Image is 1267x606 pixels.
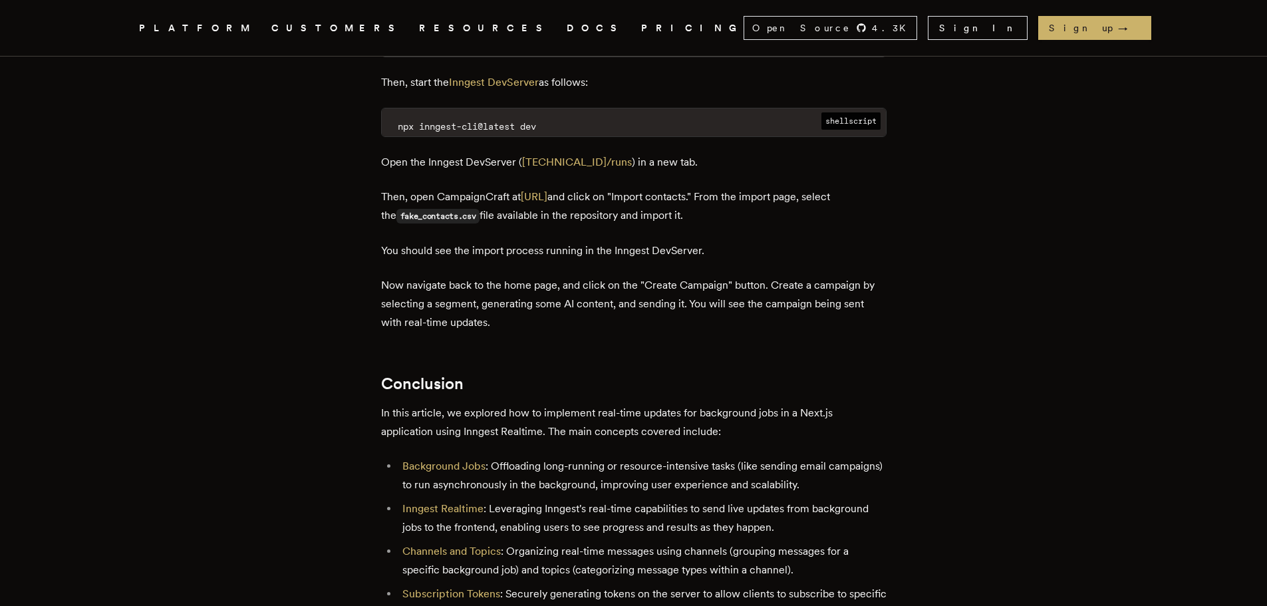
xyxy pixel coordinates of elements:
a: PRICING [641,20,744,37]
a: Inngest DevServer [449,76,539,88]
a: CUSTOMERS [271,20,403,37]
p: Now navigate back to the home page, and click on the "Create Campaign" button. Create a campaign ... [381,276,887,332]
a: Background Jobs [402,460,486,472]
span: Open Source [752,21,851,35]
code: fake_contacts.csv [396,209,480,224]
span: npx inngest-cli@latest dev [398,121,536,132]
li: : Organizing real-time messages using channels (grouping messages for a specific background job) ... [398,542,887,579]
p: Then, start the as follows: [381,73,887,92]
p: You should see the import process running in the Inngest DevServer. [381,241,887,260]
a: [URL] [521,190,547,203]
span: → [1118,21,1141,35]
h2: Conclusion [381,375,887,393]
a: Sign up [1038,16,1151,40]
li: : Leveraging Inngest's real-time capabilities to send live updates from background jobs to the fr... [398,500,887,537]
p: Then, open CampaignCraft at and click on "Import contacts." From the import page, select the file... [381,188,887,226]
li: : Offloading long-running or resource-intensive tasks (like sending email campaigns) to run async... [398,457,887,494]
p: Open the Inngest DevServer ( ) in a new tab. [381,153,887,172]
span: shellscript [821,112,881,130]
button: PLATFORM [139,20,255,37]
a: Subscription Tokens [402,587,500,600]
p: In this article, we explored how to implement real-time updates for background jobs in a Next.js ... [381,404,887,441]
span: 4.3 K [872,21,914,35]
a: Channels and Topics [402,545,501,557]
button: RESOURCES [419,20,551,37]
a: DOCS [567,20,625,37]
a: Sign In [928,16,1028,40]
a: [TECHNICAL_ID]/runs [522,156,632,168]
a: Inngest Realtime [402,502,484,515]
